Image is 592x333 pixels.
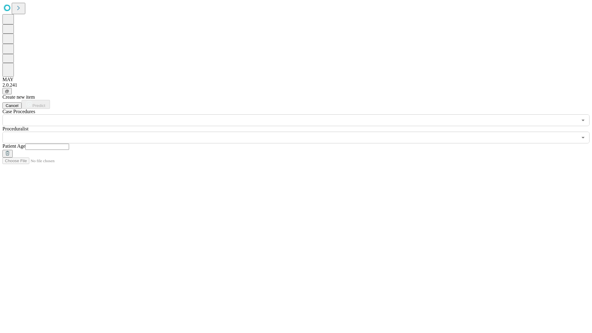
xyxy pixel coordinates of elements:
[2,102,22,109] button: Cancel
[5,89,9,93] span: @
[2,94,35,100] span: Create new item
[2,88,12,94] button: @
[32,103,45,108] span: Predict
[6,103,18,108] span: Cancel
[2,82,590,88] div: 2.0.241
[2,143,25,149] span: Patient Age
[579,133,587,142] button: Open
[2,126,28,131] span: Proceduralist
[579,116,587,125] button: Open
[22,100,50,109] button: Predict
[2,77,590,82] div: MAY
[2,109,35,114] span: Scheduled Procedure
